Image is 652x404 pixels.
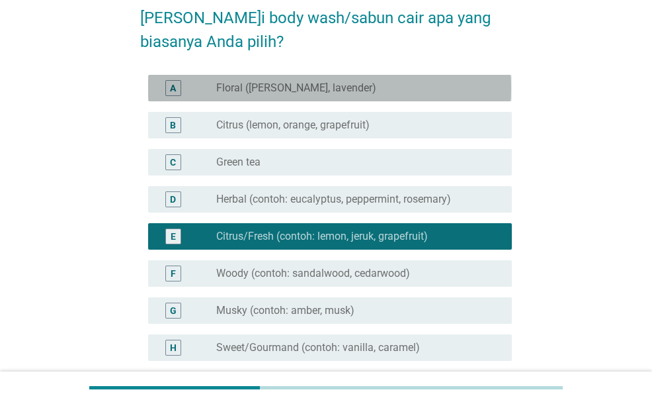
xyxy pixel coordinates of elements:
div: F [171,266,176,280]
div: E [171,229,176,243]
label: Sweet/Gourmand (contoh: vanilla, caramel) [216,341,420,354]
label: Citrus/Fresh (contoh: lemon, jeruk, grapefruit) [216,230,428,243]
div: D [170,192,176,206]
label: Musky (contoh: amber, musk) [216,304,354,317]
label: Herbal (contoh: eucalyptus, peppermint, rosemary) [216,193,451,206]
div: H [170,340,177,354]
label: Floral ([PERSON_NAME], lavender) [216,81,376,95]
label: Citrus (lemon, orange, grapefruit) [216,119,370,132]
label: Woody (contoh: sandalwood, cedarwood) [216,267,410,280]
div: G [170,303,177,317]
label: Green tea [216,156,261,169]
div: B [170,118,176,132]
div: C [170,155,176,169]
div: A [170,81,176,95]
